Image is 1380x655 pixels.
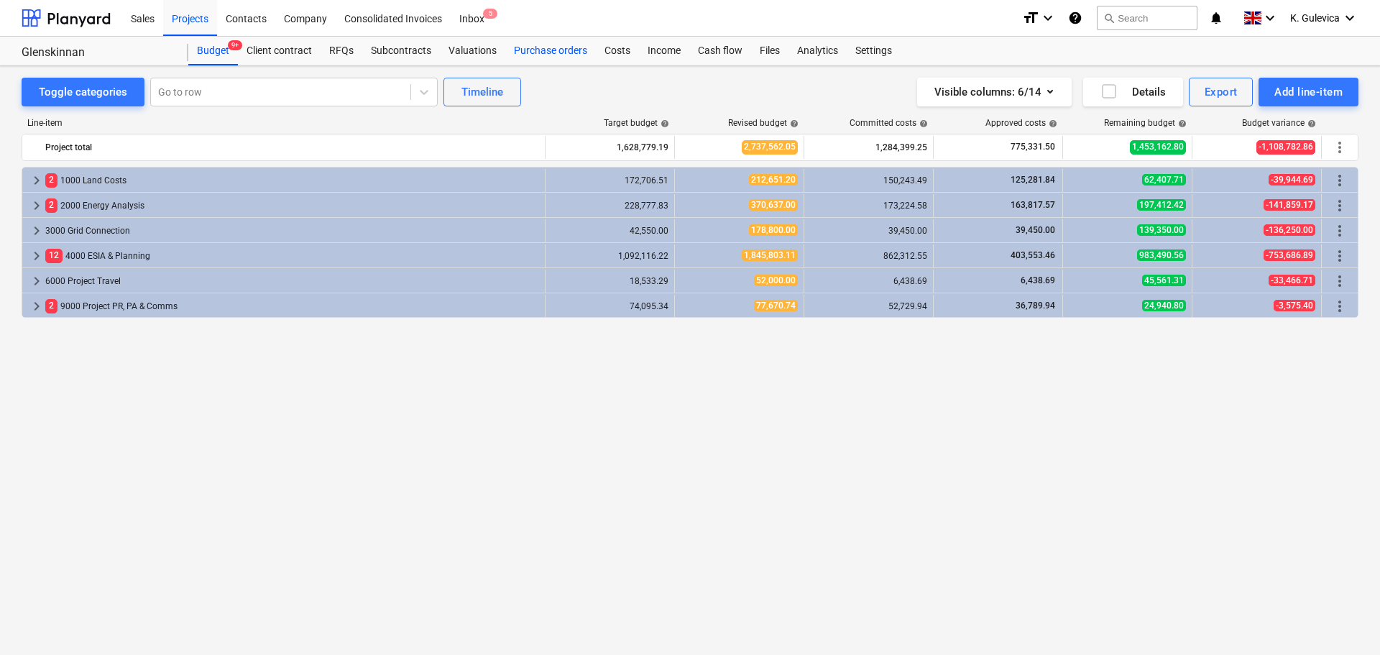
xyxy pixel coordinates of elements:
div: 1,284,399.25 [810,136,927,159]
span: help [1046,119,1057,128]
span: 45,561.31 [1142,275,1186,286]
div: Export [1205,83,1238,101]
div: 172,706.51 [551,175,668,185]
span: 212,651.20 [749,174,798,185]
span: -1,108,782.86 [1256,140,1315,154]
span: help [916,119,928,128]
span: 197,412.42 [1137,199,1186,211]
div: Income [639,37,689,65]
div: 4000 ESIA & Planning [45,244,539,267]
div: Visible columns : 6/14 [934,83,1054,101]
div: 1000 Land Costs [45,169,539,192]
span: 5 [483,9,497,19]
div: 3000 Grid Connection [45,219,539,242]
div: 2000 Energy Analysis [45,194,539,217]
i: keyboard_arrow_down [1039,9,1057,27]
span: -33,466.71 [1269,275,1315,286]
i: keyboard_arrow_down [1341,9,1358,27]
span: keyboard_arrow_right [28,197,45,214]
div: Target budget [604,118,669,128]
span: More actions [1331,272,1348,290]
button: Export [1189,78,1253,106]
a: Files [751,37,788,65]
a: RFQs [321,37,362,65]
span: -753,686.89 [1264,249,1315,261]
a: Subcontracts [362,37,440,65]
div: 9000 Project PR, PA & Comms [45,295,539,318]
div: 862,312.55 [810,251,927,261]
span: keyboard_arrow_right [28,222,45,239]
div: Revised budget [728,118,799,128]
span: More actions [1331,298,1348,315]
a: Costs [596,37,639,65]
i: format_size [1022,9,1039,27]
span: 52,000.00 [754,275,798,286]
span: keyboard_arrow_right [28,247,45,265]
div: Details [1100,83,1166,101]
span: 1,845,803.11 [742,249,798,261]
span: keyboard_arrow_right [28,298,45,315]
a: Purchase orders [505,37,596,65]
span: More actions [1331,139,1348,156]
div: Approved costs [985,118,1057,128]
span: More actions [1331,197,1348,214]
div: 6000 Project Travel [45,270,539,293]
button: Toggle categories [22,78,144,106]
div: Committed costs [850,118,928,128]
button: Search [1097,6,1197,30]
span: More actions [1331,222,1348,239]
i: notifications [1209,9,1223,27]
div: 6,438.69 [810,276,927,286]
span: 2 [45,198,57,212]
span: search [1103,12,1115,24]
div: Budget [188,37,238,65]
a: Valuations [440,37,505,65]
span: 12 [45,249,63,262]
span: help [658,119,669,128]
button: Add line-item [1259,78,1358,106]
span: 36,789.94 [1014,301,1057,311]
span: 9+ [228,40,242,50]
i: Knowledge base [1068,9,1082,27]
span: 6,438.69 [1019,275,1057,285]
a: Settings [847,37,901,65]
span: help [787,119,799,128]
span: 1,453,162.80 [1130,140,1186,154]
div: 18,533.29 [551,276,668,286]
span: 983,490.56 [1137,249,1186,261]
div: Add line-item [1274,83,1343,101]
div: 74,095.34 [551,301,668,311]
iframe: Chat Widget [1308,586,1380,655]
span: 2 [45,173,57,187]
div: 1,092,116.22 [551,251,668,261]
div: Line-item [22,118,546,128]
div: 173,224.58 [810,201,927,211]
span: 125,281.84 [1009,175,1057,185]
span: 178,800.00 [749,224,798,236]
span: 39,450.00 [1014,225,1057,235]
div: Client contract [238,37,321,65]
a: Analytics [788,37,847,65]
button: Timeline [443,78,521,106]
span: help [1175,119,1187,128]
a: Budget9+ [188,37,238,65]
span: K. Gulevica [1290,12,1340,24]
span: More actions [1331,247,1348,265]
span: keyboard_arrow_right [28,172,45,189]
span: 775,331.50 [1009,141,1057,153]
div: Timeline [461,83,503,101]
button: Details [1083,78,1183,106]
span: -136,250.00 [1264,224,1315,236]
div: 39,450.00 [810,226,927,236]
span: 370,637.00 [749,199,798,211]
div: 52,729.94 [810,301,927,311]
span: 2,737,562.05 [742,140,798,154]
span: help [1305,119,1316,128]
